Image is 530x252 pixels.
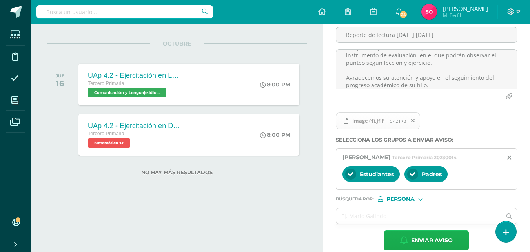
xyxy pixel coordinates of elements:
input: Titulo [336,27,517,42]
textarea: Estimados padres de familia: Les informamos que su hijo [PERSON_NAME] actualmente se encuentra tr... [336,50,517,89]
div: 8:00 PM [260,131,290,138]
span: Enviar aviso [411,231,453,250]
span: [PERSON_NAME] [342,154,390,161]
span: Matemática 'D' [88,138,130,148]
span: Mi Perfil [443,12,488,18]
span: Tercero Primaria 20230014 [392,155,457,160]
span: Tercero Primaria [88,131,124,136]
span: Image (1).jfif [336,112,420,130]
div: 8:00 PM [260,81,290,88]
div: [object Object] [378,196,437,202]
span: Búsqueda por : [336,197,374,201]
div: 16 [56,79,65,88]
label: Selecciona los grupos a enviar aviso : [336,137,517,143]
span: Remover archivo [406,116,420,125]
span: Padres [422,171,442,178]
label: No hay más resultados [47,169,307,175]
span: Estudiantes [360,171,394,178]
span: Image (1).jfif [348,118,388,124]
div: UAp 4.2 - Ejercitación en Dreambox - tiempo 3 horas [88,122,182,130]
span: [PERSON_NAME] [443,5,488,13]
button: Enviar aviso [384,230,469,250]
img: 80bd3e3712b423d2cfccecd2746d1354.png [421,4,437,20]
span: Comunicación y Lenguaje,Idioma Español 'D' [88,88,166,97]
span: 24 [399,10,408,19]
input: Busca un usuario... [36,5,213,18]
span: Persona [386,197,415,201]
div: UAp 4.2 - Ejercitación en Lectura Inteligente hasta lección 8 [88,72,182,80]
div: JUE [56,73,65,79]
span: 197.21KB [388,118,406,124]
input: Ej. Mario Galindo [336,208,502,224]
span: OCTUBRE [150,40,204,47]
span: Tercero Primaria [88,81,124,86]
